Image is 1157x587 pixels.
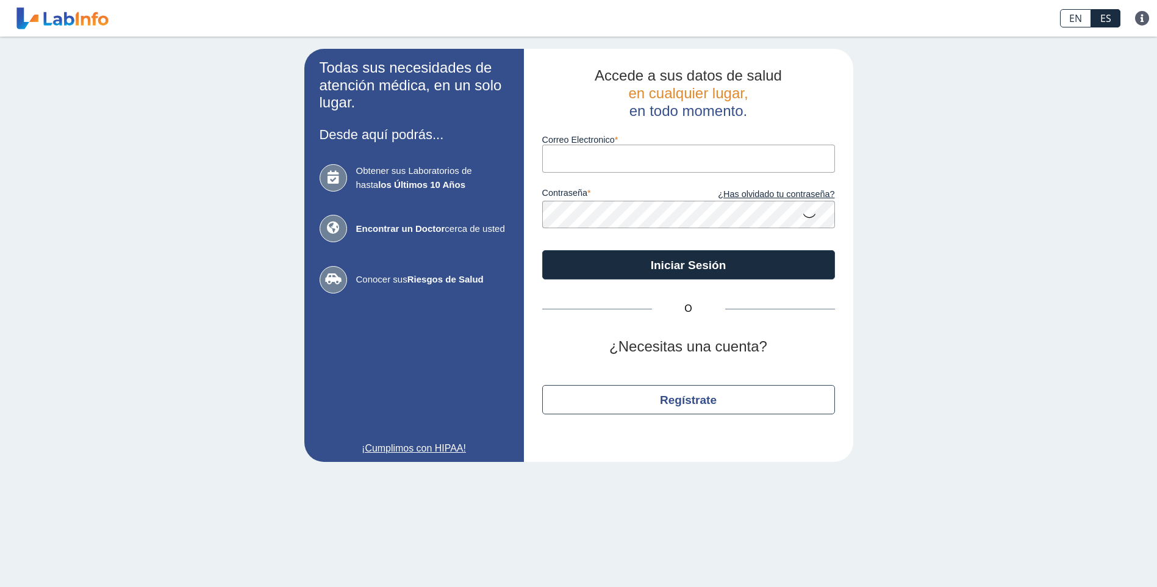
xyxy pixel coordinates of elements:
span: en todo momento. [629,103,747,119]
span: Accede a sus datos de salud [595,67,782,84]
b: Encontrar un Doctor [356,223,445,234]
h3: Desde aquí podrás... [320,127,509,142]
label: Correo Electronico [542,135,835,145]
b: los Últimos 10 Años [378,179,465,190]
label: contraseña [542,188,689,201]
span: Obtener sus Laboratorios de hasta [356,164,509,192]
a: ES [1091,9,1120,27]
a: ¡Cumplimos con HIPAA! [320,441,509,456]
h2: ¿Necesitas una cuenta? [542,338,835,356]
span: en cualquier lugar, [628,85,748,101]
span: cerca de usted [356,222,509,236]
span: Conocer sus [356,273,509,287]
b: Riesgos de Salud [407,274,484,284]
a: ¿Has olvidado tu contraseña? [689,188,835,201]
button: Regístrate [542,385,835,414]
h2: Todas sus necesidades de atención médica, en un solo lugar. [320,59,509,112]
button: Iniciar Sesión [542,250,835,279]
span: O [652,301,725,316]
a: EN [1060,9,1091,27]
